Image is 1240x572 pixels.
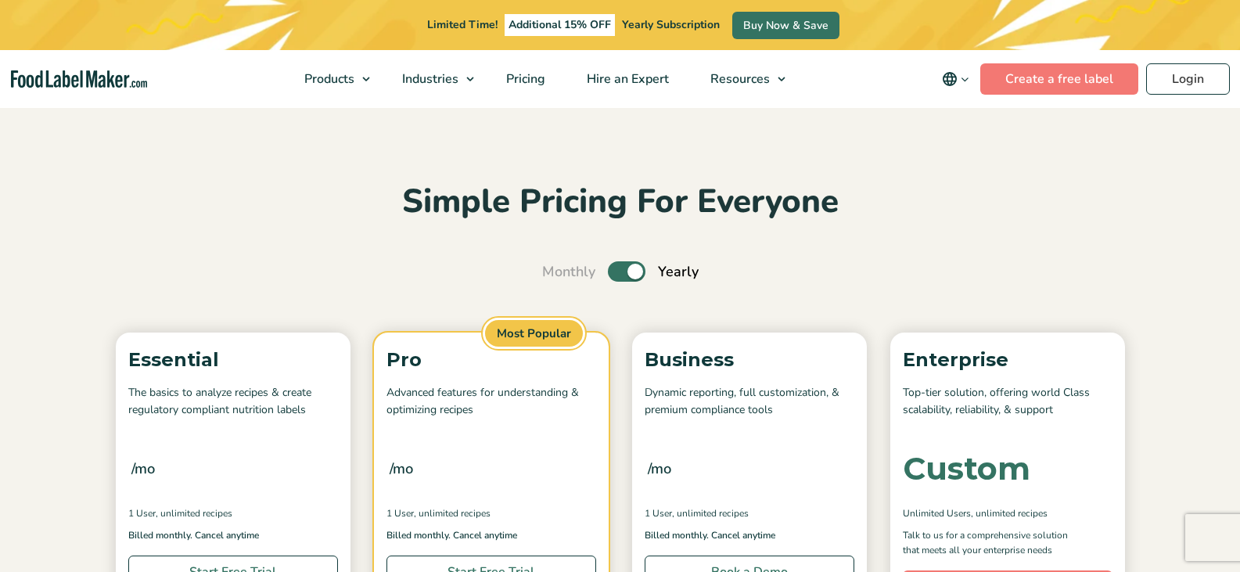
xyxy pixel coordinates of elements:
[128,506,156,520] span: 1 User
[690,50,793,108] a: Resources
[645,528,854,543] p: Billed monthly. Cancel anytime
[903,528,1083,558] p: Talk to us for a comprehensive solution that meets all your enterprise needs
[645,506,672,520] span: 1 User
[386,506,414,520] span: 1 User
[672,506,749,520] span: , Unlimited Recipes
[128,384,338,419] p: The basics to analyze recipes & create regulatory compliant nutrition labels
[128,345,338,375] p: Essential
[386,345,596,375] p: Pro
[414,506,491,520] span: , Unlimited Recipes
[131,458,155,480] span: /mo
[386,384,596,419] p: Advanced features for understanding & optimizing recipes
[645,384,854,419] p: Dynamic reporting, full customization, & premium compliance tools
[622,17,720,32] span: Yearly Subscription
[284,50,378,108] a: Products
[300,70,356,88] span: Products
[1146,63,1230,95] a: Login
[501,70,547,88] span: Pricing
[903,345,1112,375] p: Enterprise
[397,70,460,88] span: Industries
[382,50,482,108] a: Industries
[903,453,1030,484] div: Custom
[483,318,585,350] span: Most Popular
[390,458,413,480] span: /mo
[486,50,562,108] a: Pricing
[386,528,596,543] p: Billed monthly. Cancel anytime
[156,506,232,520] span: , Unlimited Recipes
[732,12,839,39] a: Buy Now & Save
[427,17,498,32] span: Limited Time!
[582,70,670,88] span: Hire an Expert
[128,528,338,543] p: Billed monthly. Cancel anytime
[648,458,671,480] span: /mo
[645,345,854,375] p: Business
[505,14,615,36] span: Additional 15% OFF
[706,70,771,88] span: Resources
[608,261,645,282] label: Toggle
[566,50,686,108] a: Hire an Expert
[971,506,1048,520] span: , Unlimited Recipes
[658,261,699,282] span: Yearly
[980,63,1138,95] a: Create a free label
[542,261,595,282] span: Monthly
[108,181,1133,224] h2: Simple Pricing For Everyone
[903,384,1112,419] p: Top-tier solution, offering world Class scalability, reliability, & support
[903,506,971,520] span: Unlimited Users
